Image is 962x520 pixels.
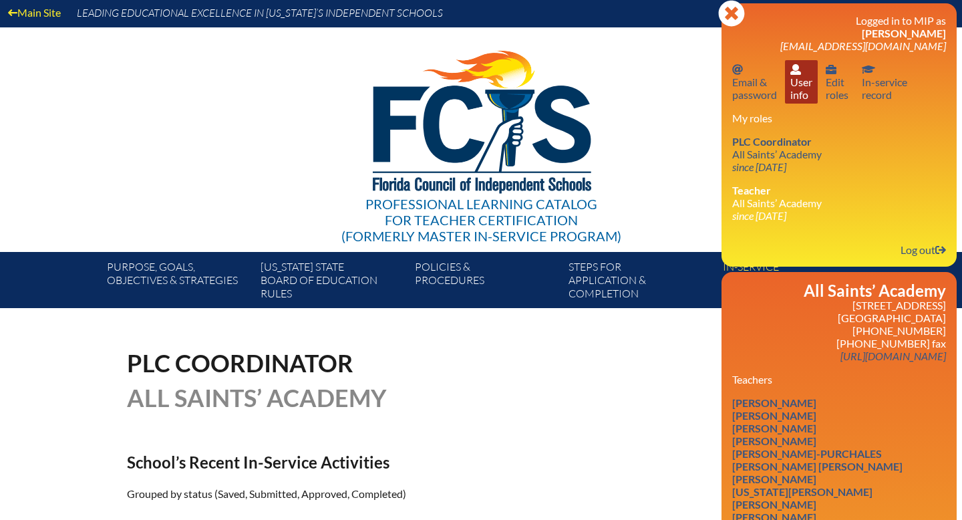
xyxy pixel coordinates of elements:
[127,383,387,412] span: All Saints’ Academy
[732,184,946,222] li: All Saints’ Academy
[727,406,822,424] a: [PERSON_NAME]
[727,419,822,437] a: [PERSON_NAME]
[3,3,66,21] a: Main Site
[410,257,563,308] a: Policies &Procedures
[780,39,946,52] span: [EMAIL_ADDRESS][DOMAIN_NAME]
[856,60,913,104] a: In-service recordIn-servicerecord
[727,132,827,176] a: PLC Coordinator All Saints’ Academy since [DATE]
[727,483,951,513] a: [US_STATE][PERSON_NAME] [PERSON_NAME]
[835,347,951,365] a: [URL][DOMAIN_NAME]
[563,257,717,308] a: Steps forapplication & completion
[820,60,854,104] a: User infoEditroles
[727,470,822,488] a: [PERSON_NAME]
[102,257,255,308] a: Purpose, goals,objectives & strategies
[127,452,597,472] h2: School’s Recent In-Service Activities
[727,394,822,412] a: [PERSON_NAME]
[732,160,786,173] i: since [DATE]
[336,25,627,247] a: Professional Learning Catalog for Teacher Certification(formerly Master In-service Program)
[727,444,887,463] a: [PERSON_NAME]-Purchales
[727,60,782,104] a: Email passwordEmail &password
[732,184,771,197] span: Teacher
[727,432,822,450] a: [PERSON_NAME]
[895,241,951,259] a: Log outLog out
[385,212,578,228] span: for Teacher Certification
[732,64,743,75] svg: Email password
[785,60,818,104] a: User infoUserinfo
[341,196,621,244] div: Professional Learning Catalog (formerly Master In-service Program)
[717,257,871,308] a: In-servicecomponents
[732,299,946,362] p: [STREET_ADDRESS] [GEOGRAPHIC_DATA] [PHONE_NUMBER] [PHONE_NUMBER] fax
[127,485,597,503] p: Grouped by status (Saved, Submitted, Approved, Completed)
[732,135,812,148] span: PLC Coordinator
[127,348,353,378] span: PLC Coordinator
[790,64,801,75] svg: User info
[732,112,946,124] h3: My roles
[255,257,409,308] a: [US_STATE] StateBoard of Education rules
[727,457,908,475] a: [PERSON_NAME] [PERSON_NAME]
[862,64,875,75] svg: In-service record
[935,245,946,255] svg: Log out
[732,209,786,222] i: since [DATE]
[732,373,946,386] h3: Teachers
[732,14,946,52] h3: Logged in to MIP as
[732,283,946,299] h2: All Saints’ Academy
[343,27,619,210] img: FCISlogo221.eps
[862,27,946,39] span: [PERSON_NAME]
[826,64,836,75] svg: User info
